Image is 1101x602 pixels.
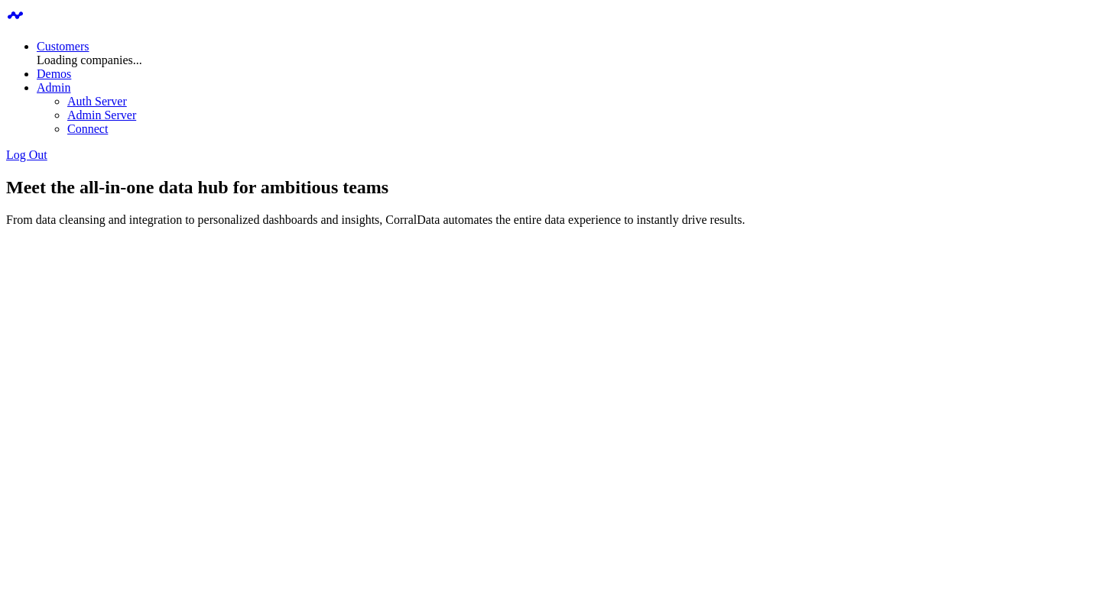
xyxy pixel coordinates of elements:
h1: Meet the all-in-one data hub for ambitious teams [6,177,1095,198]
a: Demos [37,67,71,80]
p: From data cleansing and integration to personalized dashboards and insights, CorralData automates... [6,213,1095,227]
a: Auth Server [67,95,127,108]
div: Loading companies... [37,53,1095,67]
a: Admin [37,81,70,94]
a: Customers [37,40,89,53]
a: Admin Server [67,108,136,121]
a: Connect [67,122,108,135]
a: Log Out [6,148,47,161]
